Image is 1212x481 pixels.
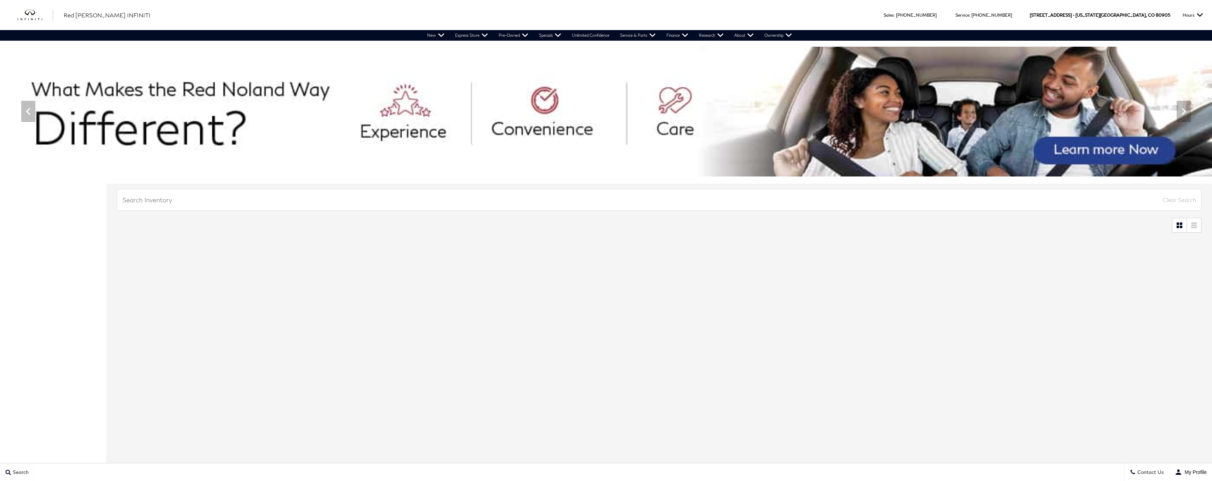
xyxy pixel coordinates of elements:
[534,30,567,41] a: Specials
[884,12,894,18] span: Sales
[759,30,797,41] a: Ownership
[11,469,29,475] span: Search
[18,10,53,21] a: infiniti
[422,30,797,41] nav: Main Navigation
[729,30,759,41] a: About
[422,30,450,41] a: New
[567,30,615,41] a: Unlimited Confidence
[493,30,534,41] a: Pre-Owned
[1030,12,1170,18] a: [STREET_ADDRESS] • [US_STATE][GEOGRAPHIC_DATA], CO 80905
[117,189,1201,211] input: Search Inventory
[64,12,150,18] span: Red [PERSON_NAME] INFINITI
[1136,469,1164,475] span: Contact Us
[1170,463,1212,481] button: user-profile-menu
[64,11,150,19] a: Red [PERSON_NAME] INFINITI
[450,30,493,41] a: Express Store
[896,12,937,18] a: [PHONE_NUMBER]
[615,30,661,41] a: Service & Parts
[694,30,729,41] a: Research
[955,12,969,18] span: Service
[1182,469,1207,475] span: My Profile
[894,12,895,18] span: :
[971,12,1012,18] a: [PHONE_NUMBER]
[661,30,694,41] a: Finance
[18,10,53,21] img: INFINITI
[969,12,970,18] span: :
